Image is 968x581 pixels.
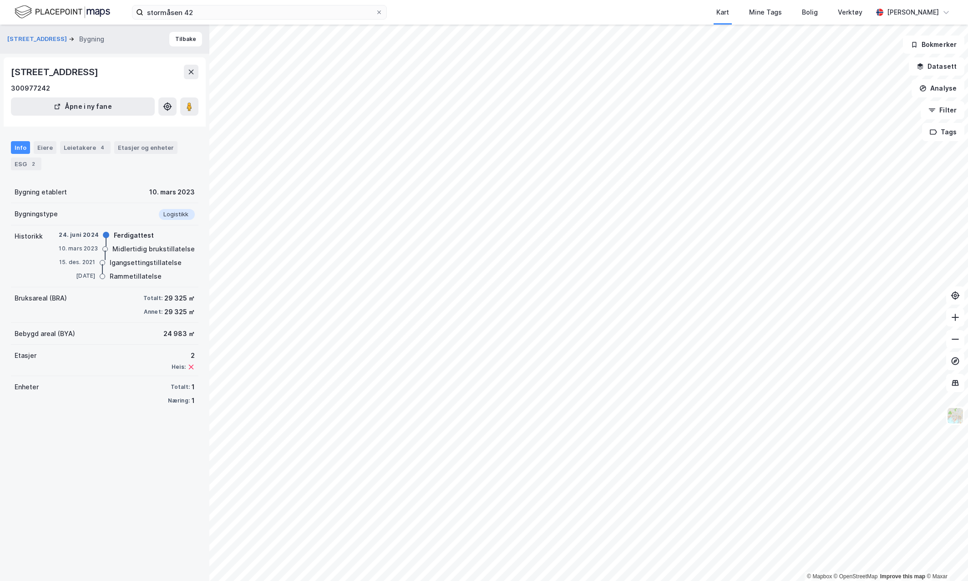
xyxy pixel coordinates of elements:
[15,4,110,20] img: logo.f888ab2527a4732fd821a326f86c7f29.svg
[749,7,782,18] div: Mine Tags
[922,123,964,141] button: Tags
[164,293,195,304] div: 29 325 ㎡
[59,231,99,239] div: 24. juni 2024
[15,328,75,339] div: Bebygd areal (BYA)
[15,231,43,242] div: Historikk
[912,79,964,97] button: Analyse
[168,397,190,404] div: Næring:
[807,573,832,580] a: Mapbox
[716,7,729,18] div: Kart
[834,573,878,580] a: OpenStreetMap
[11,141,30,154] div: Info
[11,83,50,94] div: 300977242
[903,36,964,54] button: Bokmerker
[838,7,862,18] div: Verktøy
[15,382,39,392] div: Enheter
[15,350,36,361] div: Etasjer
[7,35,69,44] button: [STREET_ADDRESS]
[118,143,174,152] div: Etasjer og enheter
[11,158,41,170] div: ESG
[143,5,375,19] input: Søk på adresse, matrikkel, gårdeiere, leietakere eller personer
[164,306,195,317] div: 29 325 ㎡
[59,245,98,253] div: 10. mars 2023
[110,271,162,282] div: Rammetillatelse
[192,395,195,406] div: 1
[11,65,100,79] div: [STREET_ADDRESS]
[947,407,964,424] img: Z
[15,209,58,219] div: Bygningstype
[149,187,195,198] div: 10. mars 2023
[15,187,67,198] div: Bygning etablert
[15,293,67,304] div: Bruksareal (BRA)
[143,295,162,302] div: Totalt:
[11,97,155,116] button: Åpne i ny fane
[79,34,104,45] div: Bygning
[59,258,95,266] div: 15. des. 2021
[114,230,154,241] div: Ferdigattest
[29,159,38,168] div: 2
[921,101,964,119] button: Filter
[887,7,939,18] div: [PERSON_NAME]
[802,7,818,18] div: Bolig
[171,383,190,391] div: Totalt:
[60,141,111,154] div: Leietakere
[172,350,195,361] div: 2
[880,573,925,580] a: Improve this map
[909,57,964,76] button: Datasett
[112,244,195,255] div: Midlertidig brukstillatelse
[192,382,195,392] div: 1
[110,257,182,268] div: Igangsettingstillatelse
[144,308,162,316] div: Annet:
[59,272,95,280] div: [DATE]
[98,143,107,152] div: 4
[922,537,968,581] iframe: Chat Widget
[163,328,195,339] div: 24 983 ㎡
[172,363,186,371] div: Heis:
[34,141,56,154] div: Eiere
[169,32,202,46] button: Tilbake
